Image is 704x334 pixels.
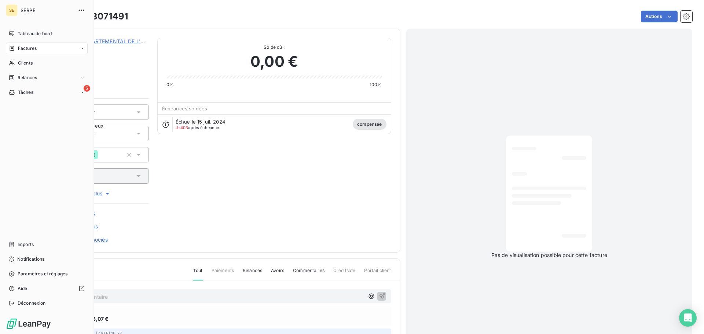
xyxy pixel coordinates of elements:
[271,267,284,280] span: Avoirs
[6,28,88,40] a: Tableau de bord
[293,267,324,280] span: Commentaires
[84,85,90,92] span: 5
[176,125,188,130] span: J+403
[193,267,203,280] span: Tout
[212,267,234,280] span: Paiements
[18,74,37,81] span: Relances
[44,190,148,198] button: Voir plus
[176,125,219,130] span: après échéance
[6,239,88,250] a: Imports
[162,106,208,111] span: Échéances soldées
[6,43,88,54] a: Factures
[18,241,34,248] span: Imports
[6,72,88,84] a: Relances
[250,51,298,73] span: 0,00 €
[18,89,33,96] span: Tâches
[641,11,678,22] button: Actions
[166,44,382,51] span: Solde dû :
[18,271,67,277] span: Paramètres et réglages
[176,119,225,125] span: Échue le 15 juil. 2024
[370,81,382,88] span: 100%
[18,30,52,37] span: Tableau de bord
[6,57,88,69] a: Clients
[21,7,73,13] span: SERPE
[364,267,391,280] span: Portail client
[18,300,46,307] span: Déconnexion
[18,60,33,66] span: Clients
[333,267,356,280] span: Creditsafe
[17,256,44,263] span: Notifications
[58,47,148,52] span: 41CD34
[679,309,697,327] div: Open Intercom Messenger
[491,252,607,259] span: Pas de visualisation possible pour cette facture
[353,119,386,130] span: compensée
[6,268,88,280] a: Paramètres et réglages
[6,283,88,294] a: Aide
[6,87,88,98] a: 5Tâches
[18,45,37,52] span: Factures
[166,81,174,88] span: 0%
[6,4,18,16] div: SE
[82,190,111,197] span: Voir plus
[58,38,164,44] a: CONSEIL DEPARTEMENTAL DE L'HERAULT
[243,267,262,280] span: Relances
[18,285,27,292] span: Aide
[6,318,51,330] img: Logo LeanPay
[81,315,109,323] span: 3 553,07 €
[69,10,128,23] h3: 34E23071491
